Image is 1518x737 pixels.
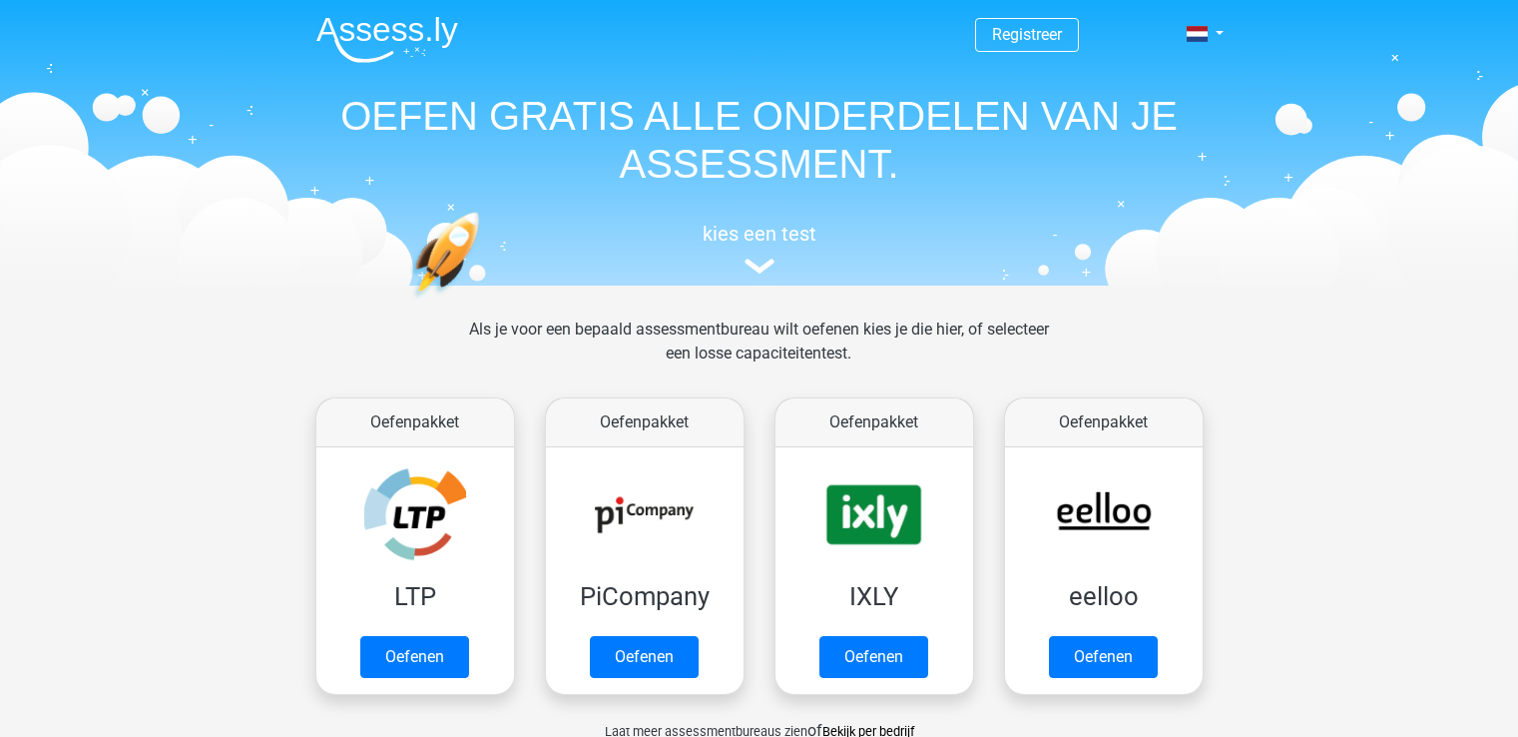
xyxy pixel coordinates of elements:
h5: kies een test [300,222,1219,246]
a: Oefenen [1049,636,1158,678]
div: Als je voor een bepaald assessmentbureau wilt oefenen kies je die hier, of selecteer een losse ca... [453,318,1065,389]
a: Registreer [992,25,1062,44]
img: assessment [745,259,774,274]
img: Assessly [316,16,458,63]
a: Oefenen [590,636,699,678]
a: kies een test [300,222,1219,275]
h1: OEFEN GRATIS ALLE ONDERDELEN VAN JE ASSESSMENT. [300,92,1219,188]
a: Oefenen [360,636,469,678]
img: oefenen [410,212,557,392]
a: Oefenen [819,636,928,678]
